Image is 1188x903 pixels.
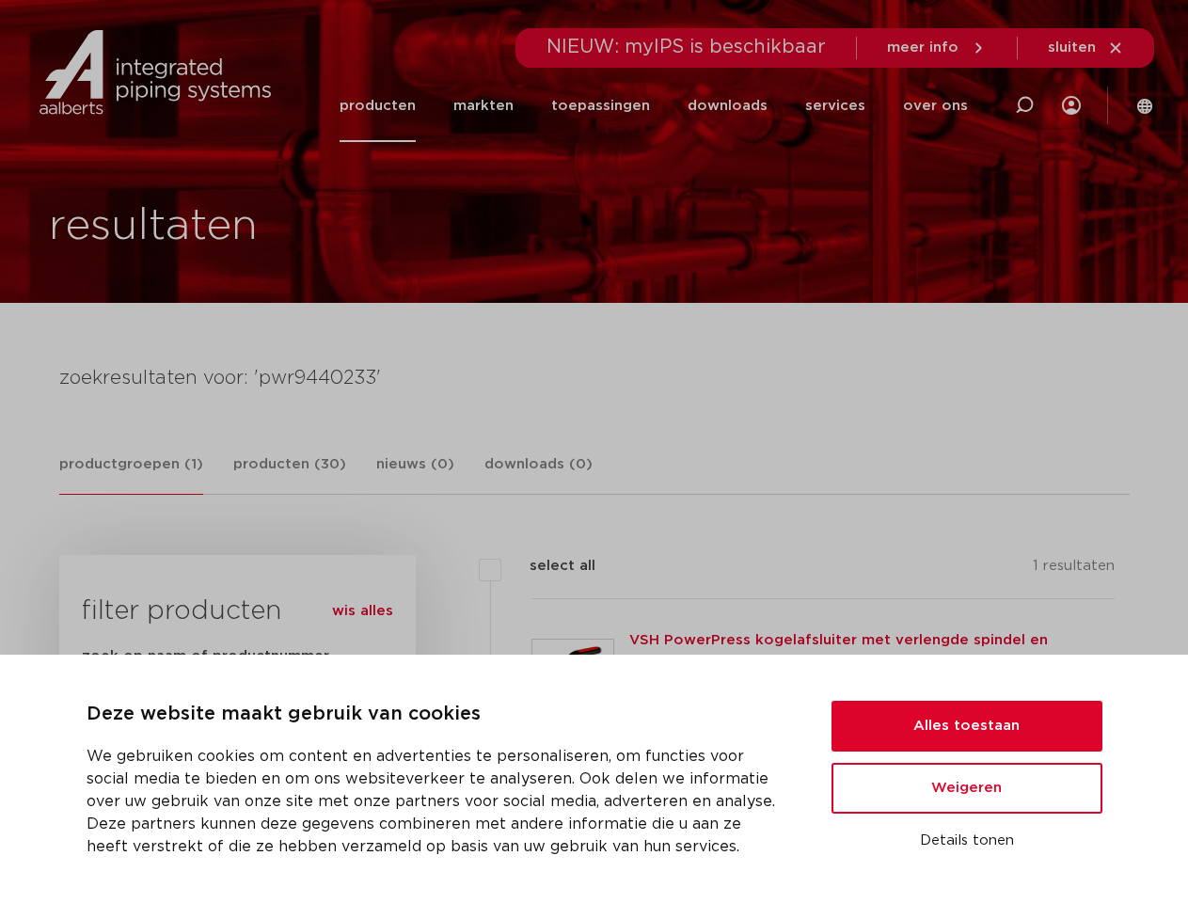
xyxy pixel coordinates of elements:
a: meer info [887,40,987,56]
label: select all [501,555,595,578]
a: producten [340,70,416,142]
button: Details tonen [832,825,1102,857]
nav: Menu [340,70,968,142]
a: wis alles [332,600,393,623]
a: productgroepen (1) [59,453,203,495]
span: NIEUW: myIPS is beschikbaar [546,38,826,56]
p: 1 resultaten [1033,555,1115,584]
a: toepassingen [551,70,650,142]
a: nieuws (0) [376,453,454,494]
h4: zoekresultaten voor: 'pwr9440233' [59,363,1130,393]
label: zoek op naam of productnummer [82,645,329,668]
button: Alles toestaan [832,701,1102,752]
img: Thumbnail for VSH PowerPress kogelafsluiter met verlengde spindel en wartelaansluiting (2 x press) [532,640,613,721]
a: sluiten [1048,40,1124,56]
button: Weigeren [832,763,1102,814]
a: producten (30) [233,453,346,494]
a: over ons [903,70,968,142]
span: meer info [887,40,958,55]
h1: resultaten [49,197,258,257]
span: sluiten [1048,40,1096,55]
h3: filter producten [82,593,393,630]
p: We gebruiken cookies om content en advertenties te personaliseren, om functies voor social media ... [87,745,786,858]
a: markten [453,70,514,142]
p: Deze website maakt gebruik van cookies [87,700,786,730]
a: downloads (0) [484,453,593,494]
a: services [805,70,865,142]
a: downloads [688,70,768,142]
a: VSH PowerPress kogelafsluiter met verlengde spindel en wartelaansluiting (2 x press) [629,633,1048,670]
